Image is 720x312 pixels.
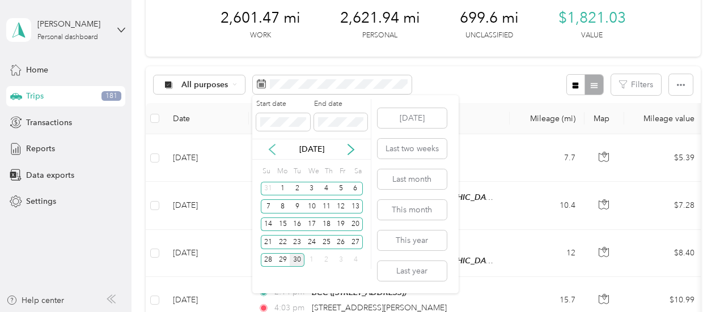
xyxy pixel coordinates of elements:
[291,164,302,179] div: Tu
[581,31,603,41] p: Value
[510,230,585,277] td: 12
[657,249,720,312] iframe: Everlance-gr Chat Button Frame
[290,217,304,232] div: 16
[290,199,304,213] div: 9
[319,235,334,249] div: 25
[26,117,72,129] span: Transactions
[465,31,513,41] p: Unclassified
[314,99,367,109] label: End date
[348,182,363,196] div: 6
[276,164,288,179] div: Mo
[256,99,310,109] label: Start date
[340,9,420,27] span: 2,621.94 mi
[348,253,363,267] div: 4
[304,253,319,267] div: 1
[378,261,447,281] button: Last year
[378,200,447,220] button: This month
[319,253,334,267] div: 2
[26,64,48,76] span: Home
[164,230,249,277] td: [DATE]
[334,182,349,196] div: 5
[323,164,334,179] div: Th
[337,164,348,179] div: Fr
[261,199,276,213] div: 7
[261,235,276,249] div: 21
[181,81,228,89] span: All purposes
[249,103,510,134] th: Locations
[250,31,271,41] p: Work
[334,235,349,249] div: 26
[261,164,272,179] div: Su
[510,103,585,134] th: Mileage (mi)
[348,235,363,249] div: 27
[164,103,249,134] th: Date
[37,18,108,30] div: [PERSON_NAME]
[334,217,349,232] div: 19
[304,217,319,232] div: 17
[378,139,447,159] button: Last two weeks
[261,253,276,267] div: 28
[319,182,334,196] div: 4
[304,182,319,196] div: 3
[306,164,319,179] div: We
[378,230,447,250] button: This year
[624,103,704,134] th: Mileage value
[510,134,585,182] td: 7.7
[319,217,334,232] div: 18
[276,199,290,213] div: 8
[6,294,64,306] button: Help center
[611,74,661,95] button: Filters
[362,31,397,41] p: Personal
[290,253,304,267] div: 30
[334,253,349,267] div: 3
[261,182,276,196] div: 31
[290,235,304,249] div: 23
[164,182,249,229] td: [DATE]
[319,199,334,213] div: 11
[276,235,290,249] div: 22
[378,169,447,189] button: Last month
[26,90,44,102] span: Trips
[221,9,300,27] span: 2,601.47 mi
[304,235,319,249] div: 24
[290,182,304,196] div: 2
[585,103,624,134] th: Map
[276,217,290,232] div: 15
[624,134,704,182] td: $5.39
[276,182,290,196] div: 1
[460,9,519,27] span: 699.6 mi
[348,217,363,232] div: 20
[276,253,290,267] div: 29
[334,199,349,213] div: 12
[261,217,276,232] div: 14
[288,143,336,155] p: [DATE]
[37,34,98,41] div: Personal dashboard
[101,91,121,101] span: 181
[26,143,55,155] span: Reports
[26,169,74,181] span: Data exports
[348,199,363,213] div: 13
[352,164,363,179] div: Sa
[624,182,704,229] td: $7.28
[164,134,249,182] td: [DATE]
[312,288,406,297] span: BCC ([STREET_ADDRESS])
[378,108,447,128] button: [DATE]
[558,9,626,27] span: $1,821.03
[304,199,319,213] div: 10
[26,195,56,207] span: Settings
[510,182,585,229] td: 10.4
[624,230,704,277] td: $8.40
